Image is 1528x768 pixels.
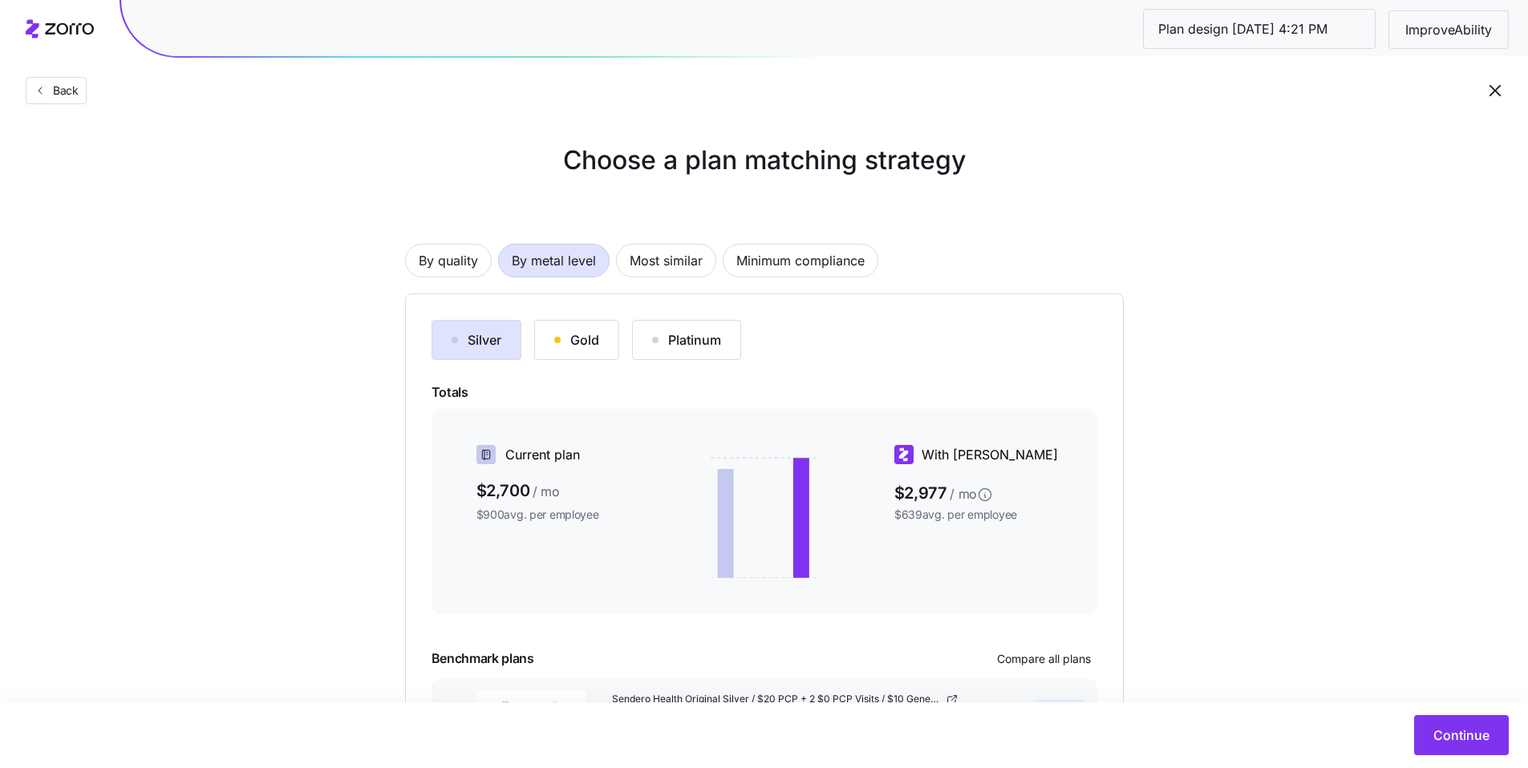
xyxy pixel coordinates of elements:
[432,382,1097,402] span: Totals
[26,77,87,104] button: Back
[1414,715,1509,755] button: Continue
[630,245,703,277] span: Most similar
[432,678,1097,742] button: Sendero Health PlansSendero Health Original Silver / $20 PCP + 2 $0 PCP Visits / $10 Generic Drug...
[894,445,1072,465] div: With [PERSON_NAME]
[1392,20,1505,40] span: ImproveAbility
[894,478,1072,503] span: $2,977
[476,507,654,523] span: $900 avg. per employee
[476,445,654,465] div: Current plan
[452,330,501,350] div: Silver
[1433,726,1489,745] span: Continue
[367,141,1162,180] h1: Choose a plan matching strategy
[612,693,942,706] span: Sendero Health Original Silver / $20 PCP + 2 $0 PCP Visits / $10 Generic Drugs
[616,244,716,277] button: Most similar
[476,478,654,503] span: $2,700
[894,507,1072,523] span: $639 avg. per employee
[554,330,599,350] div: Gold
[612,693,959,706] a: Sendero Health Original Silver / $20 PCP + 2 $0 PCP Visits / $10 Generic Drugs
[533,482,560,502] span: / mo
[498,244,610,277] button: By metal level
[476,691,586,730] img: Sendero Health Plans
[534,320,619,360] button: Gold
[432,649,534,669] span: Benchmark plans
[632,320,741,360] button: Platinum
[991,646,1097,672] button: Compare all plans
[405,244,492,277] button: By quality
[432,320,521,360] button: Silver
[419,245,478,277] span: By quality
[47,83,79,99] span: Back
[950,484,977,504] span: / mo
[723,244,878,277] button: Minimum compliance
[736,245,865,277] span: Minimum compliance
[512,245,596,277] span: By metal level
[997,651,1091,667] span: Compare all plans
[652,330,721,350] div: Platinum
